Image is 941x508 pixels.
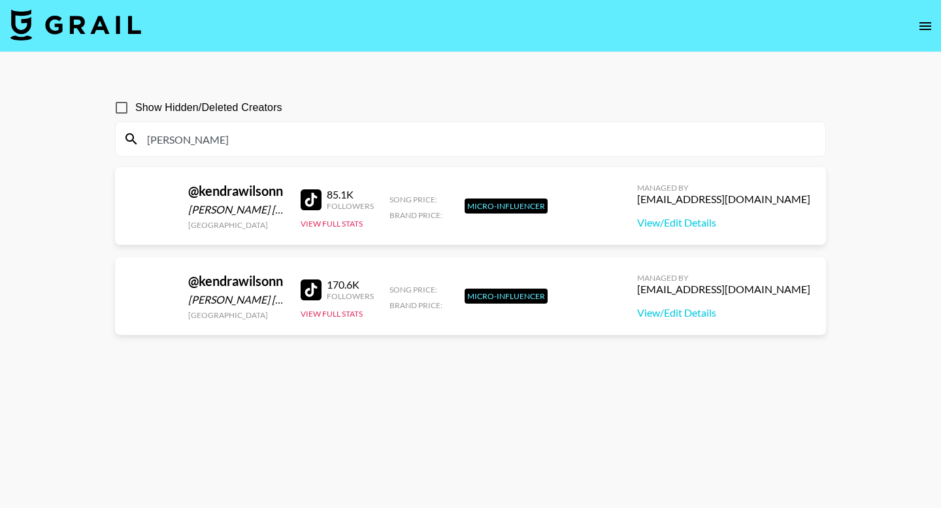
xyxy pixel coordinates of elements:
button: open drawer [912,13,938,39]
a: View/Edit Details [637,216,810,229]
div: 170.6K [327,278,374,291]
img: Grail Talent [10,9,141,40]
button: View Full Stats [301,309,363,319]
input: Search by User Name [139,129,817,150]
span: Brand Price: [389,300,442,310]
div: Micro-Influencer [465,198,548,214]
div: @ kendrawilsonn [188,183,285,199]
span: Song Price: [389,285,437,294]
div: Managed By [637,273,810,283]
div: Followers [327,201,374,211]
span: Brand Price: [389,210,442,220]
div: [EMAIL_ADDRESS][DOMAIN_NAME] [637,283,810,296]
div: @ kendrawilsonn [188,273,285,289]
div: 85.1K [327,188,374,201]
div: Followers [327,291,374,301]
span: Show Hidden/Deleted Creators [135,100,282,116]
a: View/Edit Details [637,306,810,319]
div: [GEOGRAPHIC_DATA] [188,310,285,320]
div: [PERSON_NAME] [PERSON_NAME] [188,293,285,306]
button: View Full Stats [301,219,363,229]
span: Song Price: [389,195,437,204]
div: [EMAIL_ADDRESS][DOMAIN_NAME] [637,193,810,206]
div: [PERSON_NAME] [PERSON_NAME] [188,203,285,216]
div: Micro-Influencer [465,289,548,304]
div: Managed By [637,183,810,193]
div: [GEOGRAPHIC_DATA] [188,220,285,230]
